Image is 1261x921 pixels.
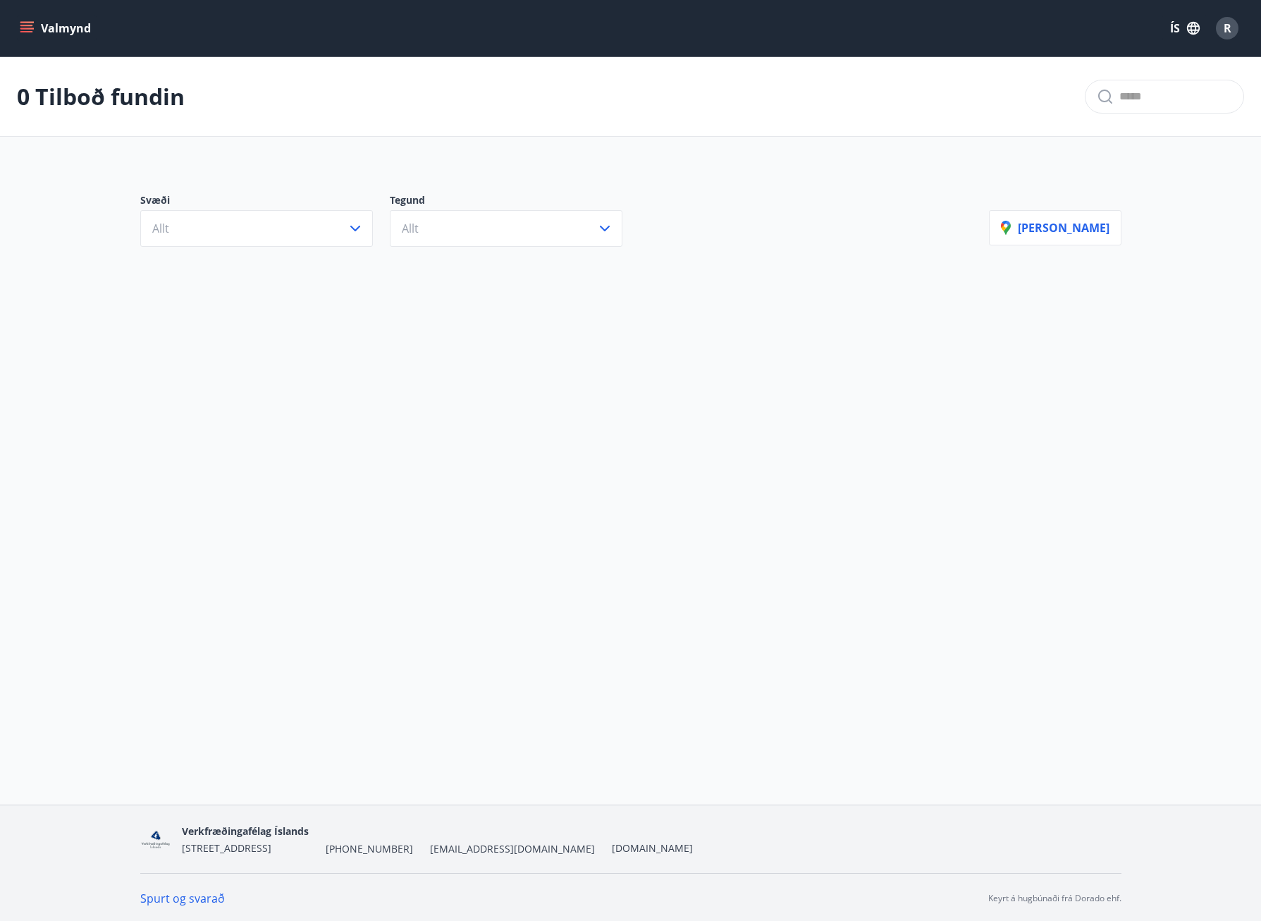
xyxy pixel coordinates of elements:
[17,81,185,112] p: 0 Tilboð fundin
[988,892,1121,905] p: Keyrt á hugbúnaði frá Dorado ehf.
[140,824,171,855] img: zH7ieRZ5MdB4c0oPz1vcDZy7gcR7QQ5KLJqXv9KS.png
[1224,20,1231,36] span: R
[1162,16,1207,41] button: ÍS
[612,841,693,855] a: [DOMAIN_NAME]
[140,891,225,906] a: Spurt og svarað
[152,221,169,236] span: Allt
[390,210,622,247] button: Allt
[182,841,271,855] span: [STREET_ADDRESS]
[989,210,1121,245] button: [PERSON_NAME]
[17,16,97,41] button: menu
[182,824,309,838] span: Verkfræðingafélag Íslands
[1001,220,1109,236] p: [PERSON_NAME]
[430,842,595,856] span: [EMAIL_ADDRESS][DOMAIN_NAME]
[140,210,373,247] button: Allt
[326,842,413,856] span: [PHONE_NUMBER]
[1210,11,1244,45] button: R
[402,221,419,236] span: Allt
[390,193,639,210] p: Tegund
[140,193,390,210] p: Svæði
